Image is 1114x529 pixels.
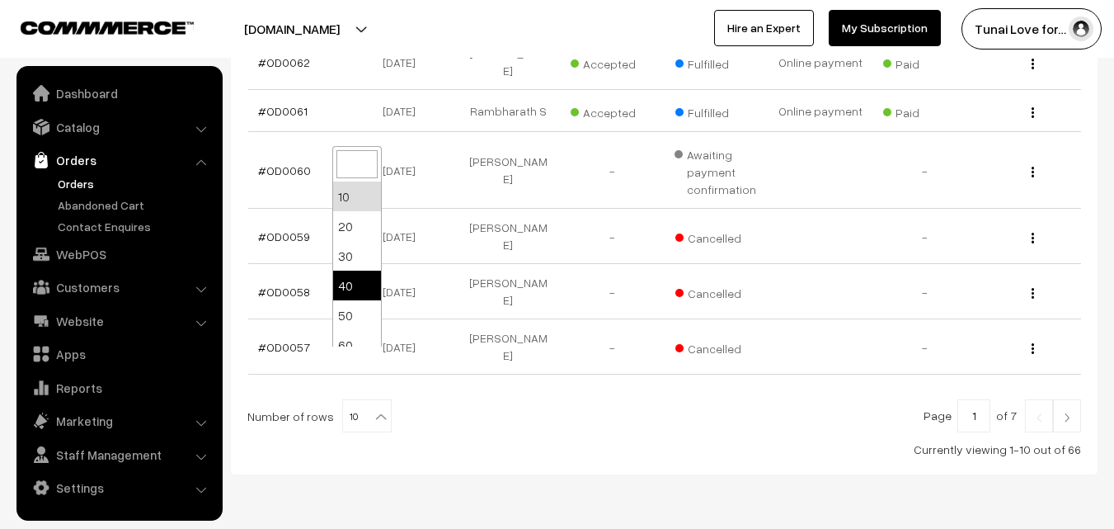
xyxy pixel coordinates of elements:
a: #OD0057 [258,340,310,354]
td: [DATE] [352,90,456,132]
img: COMMMERCE [21,21,194,34]
img: Menu [1032,288,1034,299]
div: Currently viewing 1-10 out of 66 [247,441,1081,458]
a: Orders [54,175,217,192]
td: [DATE] [352,319,456,375]
td: - [872,132,976,209]
a: Staff Management [21,440,217,470]
td: [DATE] [352,209,456,264]
td: Rambharath S [456,90,560,132]
a: WebPOS [21,239,217,269]
td: - [872,264,976,319]
img: Menu [1032,107,1034,118]
a: Contact Enquires [54,218,217,235]
td: - [560,264,664,319]
td: [PERSON_NAME] [456,132,560,209]
a: Website [21,306,217,336]
td: [PERSON_NAME] [456,319,560,375]
td: - [872,209,976,264]
img: Right [1060,413,1074,423]
a: Dashboard [21,78,217,108]
a: #OD0062 [258,55,310,69]
a: Orders [21,145,217,175]
a: Catalog [21,112,217,142]
td: - [560,209,664,264]
td: - [872,319,976,375]
li: 10 [333,182,381,211]
li: 40 [333,271,381,300]
span: Paid [883,100,966,121]
a: #OD0060 [258,163,311,177]
img: Menu [1032,167,1034,177]
img: Menu [1032,233,1034,243]
span: Number of rows [247,408,334,425]
a: #OD0059 [258,229,310,243]
span: Paid [883,51,966,73]
td: [PERSON_NAME] [456,209,560,264]
a: Apps [21,339,217,369]
li: 50 [333,300,381,330]
a: Marketing [21,406,217,436]
span: 10 [343,400,391,433]
img: user [1069,17,1093,41]
span: Cancelled [675,225,758,247]
li: 30 [333,241,381,271]
span: Cancelled [675,281,758,302]
li: 60 [333,330,381,360]
a: My Subscription [829,10,941,46]
li: 20 [333,211,381,241]
td: Online payment [769,35,872,90]
span: of 7 [996,409,1017,423]
a: Abandoned Cart [54,196,217,214]
button: [DOMAIN_NAME] [186,8,397,50]
td: [DATE] [352,35,456,90]
a: Customers [21,272,217,302]
span: Fulfilled [675,100,758,121]
span: Accepted [571,100,653,121]
img: Left [1032,413,1046,423]
td: [DATE] [352,264,456,319]
img: Menu [1032,343,1034,354]
a: #OD0058 [258,285,310,299]
a: COMMMERCE [21,17,165,36]
span: Awaiting payment confirmation [675,142,759,198]
td: [PERSON_NAME] [456,35,560,90]
td: [PERSON_NAME] [456,264,560,319]
span: Fulfilled [675,51,758,73]
span: 10 [342,399,392,432]
button: Tunai Love for… [961,8,1102,50]
a: #OD0061 [258,104,308,118]
span: Page [924,409,952,423]
a: Hire an Expert [714,10,814,46]
a: Settings [21,473,217,503]
span: Cancelled [675,336,758,357]
a: Reports [21,373,217,403]
td: - [560,319,664,375]
td: [DATE] [352,132,456,209]
span: Accepted [571,51,653,73]
img: Menu [1032,59,1034,69]
td: Online payment [769,90,872,132]
td: - [560,132,664,209]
